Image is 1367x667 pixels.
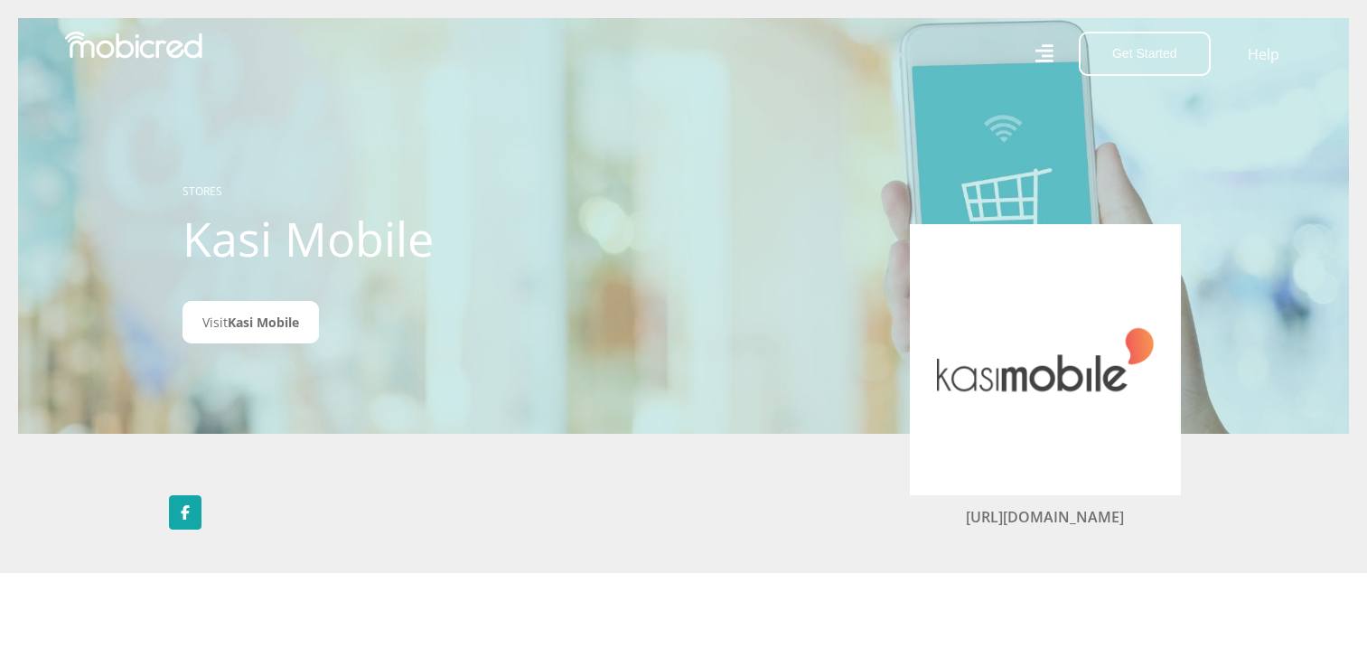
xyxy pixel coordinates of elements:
[183,211,585,267] h1: Kasi Mobile
[937,251,1154,468] img: Kasi Mobile
[966,507,1124,527] a: [URL][DOMAIN_NAME]
[65,32,202,59] img: Mobicred
[228,314,299,331] span: Kasi Mobile
[183,183,222,199] a: STORES
[1079,32,1211,76] button: Get Started
[183,301,319,343] a: VisitKasi Mobile
[1247,42,1280,66] a: Help
[169,495,201,530] a: Follow Kasi Mobile on Facebook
